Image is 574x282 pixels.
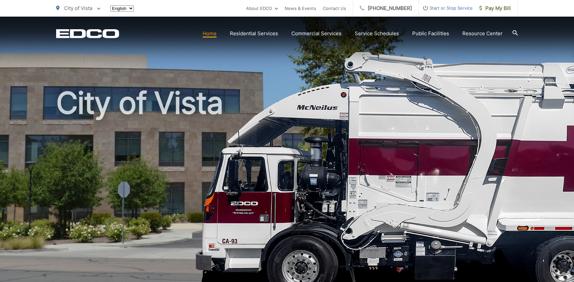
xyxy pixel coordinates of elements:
span: City of Vista [64,5,92,11]
a: Commercial Services [291,30,341,38]
select: Select a language [110,5,134,12]
a: About EDCO [246,4,278,12]
span: Pay My Bill [479,4,511,12]
a: Residential Services [230,30,278,38]
a: Public Facilities [412,30,449,38]
a: EDCD logo. Return to the homepage. [56,29,119,38]
a: News & Events [285,4,316,12]
a: Contact Us [323,4,346,12]
a: Resource Center [462,30,503,38]
a: Home [203,30,217,38]
a: Service Schedules [355,30,399,38]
